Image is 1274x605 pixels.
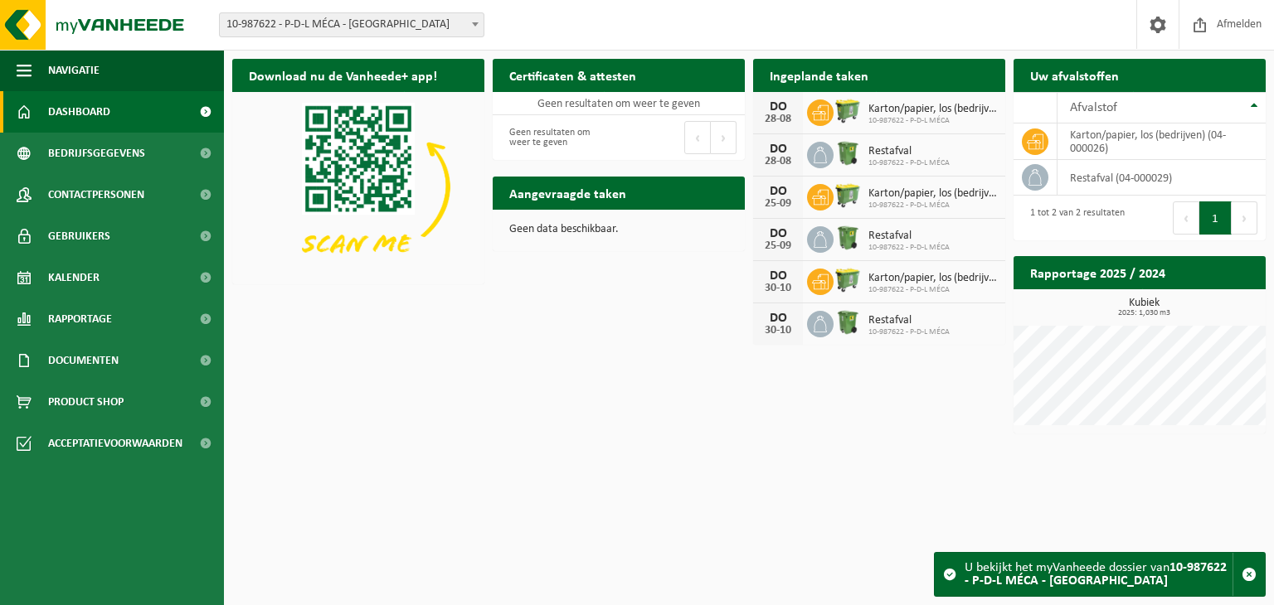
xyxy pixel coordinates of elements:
div: 30-10 [761,283,795,294]
div: 30-10 [761,325,795,336]
span: 10-987622 - P-D-L MÉCA [868,201,997,211]
span: 10-987622 - P-D-L MÉCA - FOSSES-LA-VILLE [220,13,484,36]
span: Karton/papier, los (bedrijven) [868,103,997,116]
div: DO [761,100,795,114]
span: 10-987622 - P-D-L MÉCA [868,285,997,295]
div: 28-08 [761,114,795,125]
span: Restafval [868,145,950,158]
span: Product Shop [48,381,124,423]
span: 10-987622 - P-D-L MÉCA [868,327,950,337]
button: Next [711,121,737,154]
div: DO [761,143,795,156]
div: Geen resultaten om weer te geven [501,119,610,156]
img: WB-0660-HPE-GN-50 [834,181,862,210]
a: Bekijk rapportage [1142,288,1264,322]
h2: Ingeplande taken [753,59,885,91]
h2: Certificaten & attesten [493,59,653,91]
span: Restafval [868,314,950,327]
td: Geen resultaten om weer te geven [493,92,745,115]
span: Afvalstof [1070,101,1117,114]
div: DO [761,312,795,325]
span: Contactpersonen [48,174,144,215]
span: 10-987622 - P-D-L MÉCA [868,116,997,126]
h3: Kubiek [1022,298,1266,317]
span: Karton/papier, los (bedrijven) [868,272,997,285]
div: 25-09 [761,198,795,210]
button: Previous [1173,201,1199,235]
span: Kalender [48,257,100,298]
td: restafval (04-000029) [1058,160,1266,196]
div: 28-08 [761,156,795,167]
div: DO [761,227,795,240]
div: 1 tot 2 van 2 resultaten [1022,200,1125,236]
span: 10-987622 - P-D-L MÉCA [868,243,950,253]
button: Previous [684,121,711,154]
span: Restafval [868,230,950,243]
div: DO [761,185,795,198]
span: Navigatie [48,50,100,91]
span: Karton/papier, los (bedrijven) [868,187,997,201]
img: WB-0660-HPE-GN-50 [834,97,862,125]
span: 10-987622 - P-D-L MÉCA - FOSSES-LA-VILLE [219,12,484,37]
span: 10-987622 - P-D-L MÉCA [868,158,950,168]
img: WB-0370-HPE-GN-50 [834,224,862,252]
h2: Uw afvalstoffen [1014,59,1135,91]
div: 25-09 [761,240,795,252]
span: Dashboard [48,91,110,133]
h2: Rapportage 2025 / 2024 [1014,256,1182,288]
img: WB-0660-HPE-GN-50 [834,266,862,294]
h2: Download nu de Vanheede+ app! [232,59,454,91]
span: Gebruikers [48,215,110,257]
span: Documenten [48,340,119,381]
h2: Aangevraagde taken [493,177,643,209]
img: WB-0370-HPE-GN-50 [834,139,862,167]
span: Acceptatievoorwaarden [48,423,182,464]
div: U bekijkt het myVanheede dossier van [965,553,1233,596]
td: karton/papier, los (bedrijven) (04-000026) [1058,123,1266,160]
p: Geen data beschikbaar. [509,224,728,235]
strong: 10-987622 - P-D-L MÉCA - [GEOGRAPHIC_DATA] [965,561,1227,588]
button: 1 [1199,201,1232,235]
span: Rapportage [48,298,112,340]
div: DO [761,269,795,283]
button: Next [1232,201,1257,235]
span: 2025: 1,030 m3 [1022,309,1266,317]
img: Download de VHEPlus App [232,92,484,281]
img: WB-0370-HPE-GN-50 [834,308,862,336]
span: Bedrijfsgegevens [48,133,145,174]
